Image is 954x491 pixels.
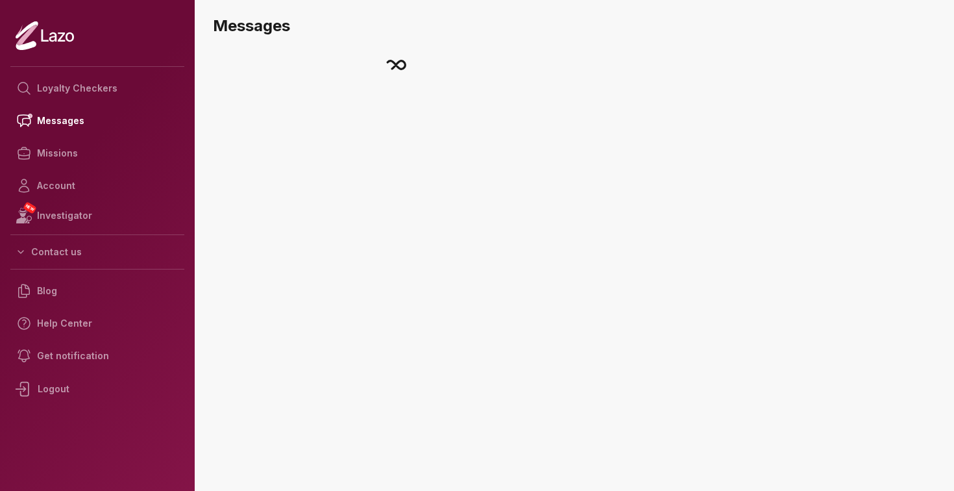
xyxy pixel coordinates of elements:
a: Help Center [10,307,184,340]
a: Missions [10,137,184,170]
div: Logout [10,372,184,406]
span: NEW [23,201,37,214]
h3: Messages [213,16,944,36]
a: Loyalty Checkers [10,72,184,105]
a: Get notification [10,340,184,372]
button: Contact us [10,240,184,264]
a: NEWInvestigator [10,202,184,229]
a: Messages [10,105,184,137]
a: Account [10,170,184,202]
a: Blog [10,275,184,307]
